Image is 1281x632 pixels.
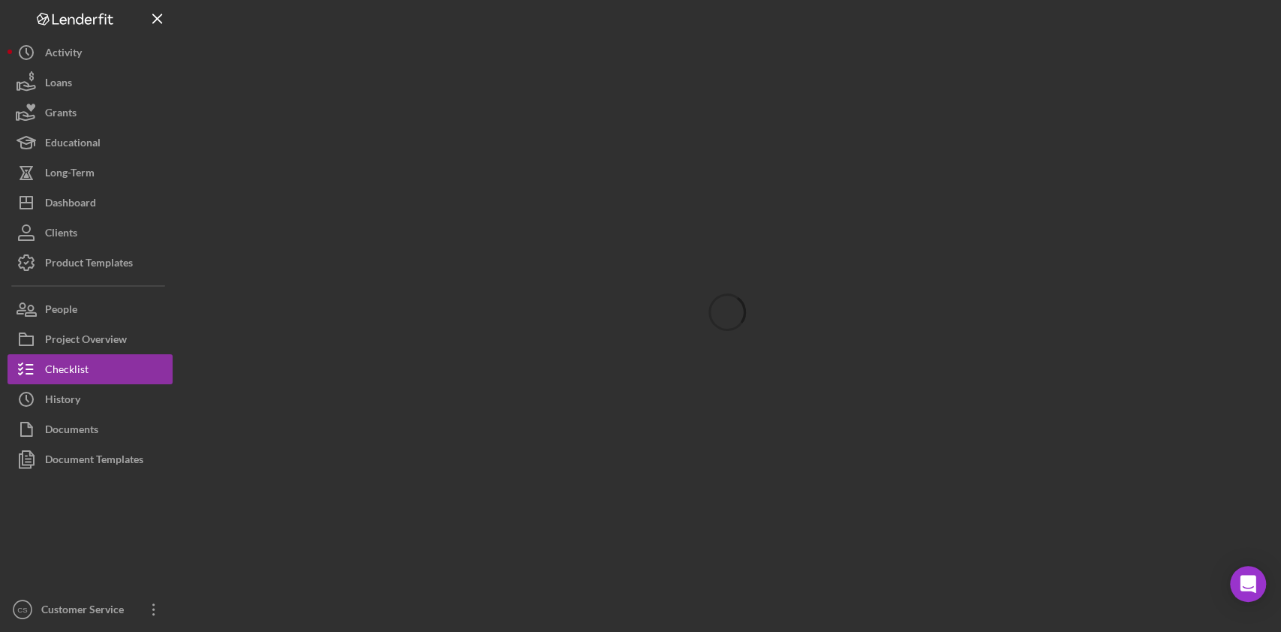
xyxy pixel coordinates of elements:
button: Documents [8,414,173,444]
div: Clients [45,218,77,251]
button: Clients [8,218,173,248]
div: Activity [45,38,82,71]
button: Product Templates [8,248,173,278]
button: Document Templates [8,444,173,474]
button: Long-Term [8,158,173,188]
div: Long-Term [45,158,95,191]
button: History [8,384,173,414]
div: Product Templates [45,248,133,281]
div: Educational [45,128,101,161]
button: Dashboard [8,188,173,218]
div: Document Templates [45,444,143,478]
button: CSCustomer Service [8,594,173,624]
button: Checklist [8,354,173,384]
div: Checklist [45,354,89,388]
div: Open Intercom Messenger [1230,566,1266,602]
button: People [8,294,173,324]
button: Activity [8,38,173,68]
div: Dashboard [45,188,96,221]
button: Loans [8,68,173,98]
div: Loans [45,68,72,101]
button: Educational [8,128,173,158]
div: Project Overview [45,324,127,358]
text: CS [17,606,27,614]
button: Project Overview [8,324,173,354]
div: Grants [45,98,77,131]
div: Documents [45,414,98,448]
div: People [45,294,77,328]
div: Customer Service [38,594,135,628]
div: History [45,384,80,418]
button: Grants [8,98,173,128]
